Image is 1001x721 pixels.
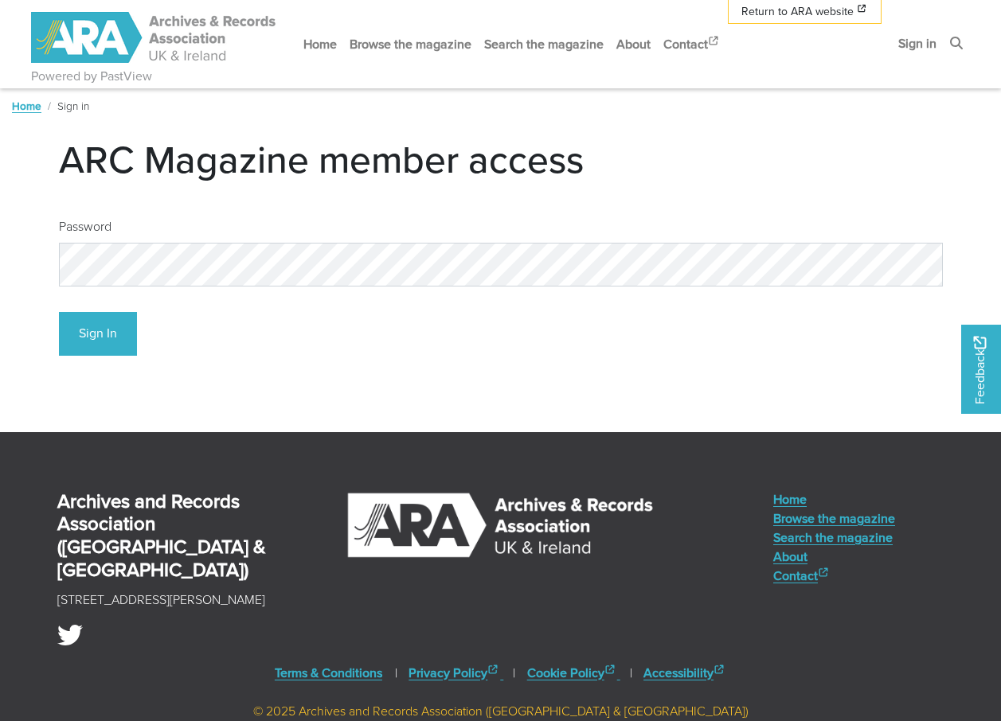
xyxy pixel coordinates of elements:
a: Would you like to provide feedback? [961,325,1001,414]
span: Sign in [57,98,89,114]
label: Password [59,217,111,236]
a: Browse the magazine [773,509,895,528]
a: Contact [657,23,727,65]
span: Return to ARA website [741,3,854,20]
a: ARA - ARC Magazine | Powered by PastView logo [31,3,278,72]
img: Archives & Records Association (UK & Ireland) [346,489,655,562]
a: Contact [773,566,895,585]
a: About [610,23,657,65]
a: Search the magazine [773,528,895,547]
p: [STREET_ADDRESS][PERSON_NAME] [57,590,265,610]
button: Sign In [59,312,137,356]
h1: ARC Magazine member access [59,136,943,182]
a: Sign in [892,22,943,64]
strong: Archives and Records Association ([GEOGRAPHIC_DATA] & [GEOGRAPHIC_DATA]) [57,487,265,583]
div: © 2025 Archives and Records Association ([GEOGRAPHIC_DATA] & [GEOGRAPHIC_DATA]) [12,702,989,721]
a: Home [773,489,895,509]
a: Home [12,98,41,114]
a: Home [297,23,343,65]
img: ARA - ARC Magazine | Powered by PastView [31,12,278,63]
a: Terms & Conditions [275,664,382,681]
a: Cookie Policy [527,664,620,681]
a: About [773,547,895,566]
span: Feedback [971,336,990,403]
a: Accessibility [643,664,726,681]
a: Powered by PastView [31,67,152,86]
a: Privacy Policy [409,664,503,681]
a: Search the magazine [478,23,610,65]
a: Browse the magazine [343,23,478,65]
